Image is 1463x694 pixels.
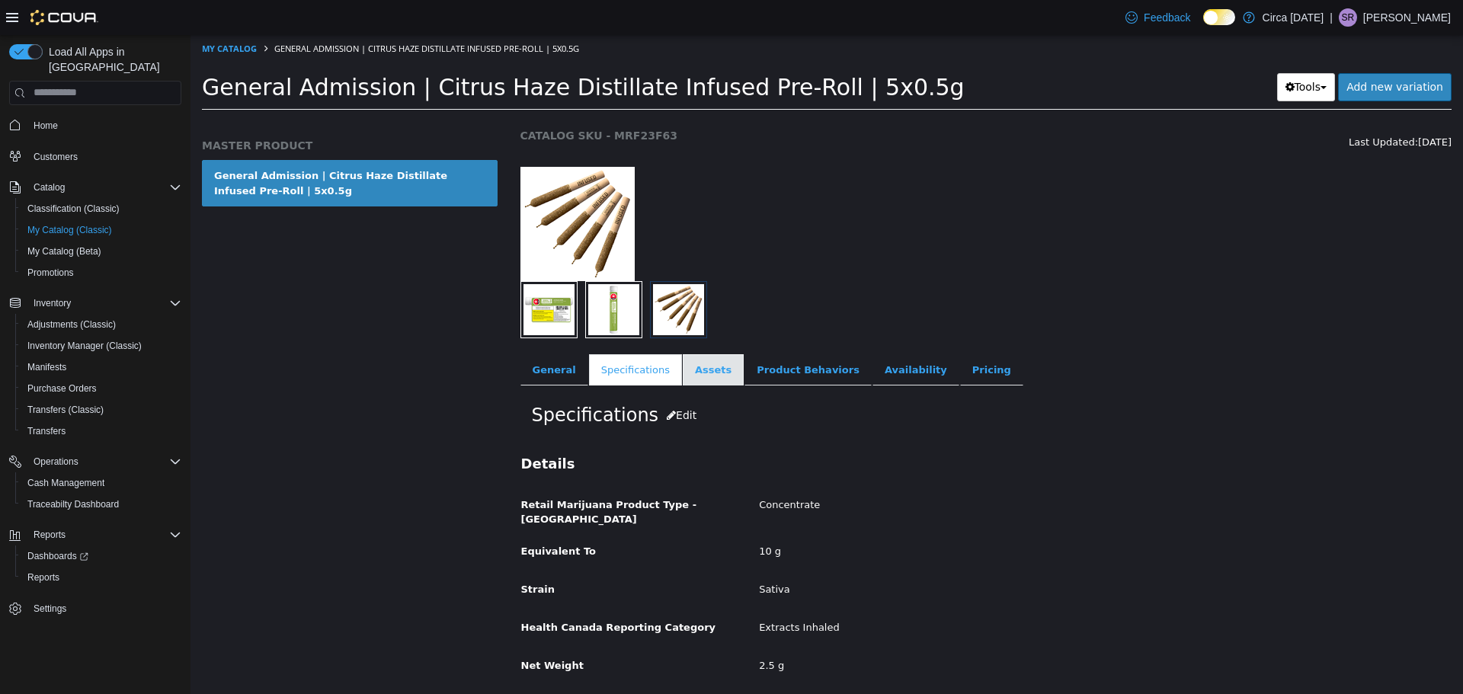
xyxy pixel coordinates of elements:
[1330,8,1333,27] p: |
[21,495,125,513] a: Traceabilty Dashboard
[11,104,307,117] h5: MASTER PRODUCT
[21,474,181,492] span: Cash Management
[21,401,181,419] span: Transfers (Classic)
[21,568,66,587] a: Reports
[21,315,122,334] a: Adjustments (Classic)
[27,498,119,510] span: Traceabilty Dashboard
[21,315,181,334] span: Adjustments (Classic)
[3,597,187,619] button: Settings
[21,264,80,282] a: Promotions
[1263,8,1324,27] p: Circa [DATE]
[27,571,59,584] span: Reports
[1203,25,1204,26] span: Dark Mode
[27,477,104,489] span: Cash Management
[15,241,187,262] button: My Catalog (Beta)
[557,618,1272,644] div: 2.5 g
[15,399,187,421] button: Transfers (Classic)
[21,422,72,440] a: Transfers
[331,587,526,598] span: Health Canada Reporting Category
[21,337,148,355] a: Inventory Manager (Classic)
[27,148,84,166] a: Customers
[3,451,187,472] button: Operations
[21,221,181,239] span: My Catalog (Classic)
[27,600,72,618] a: Settings
[21,242,181,261] span: My Catalog (Beta)
[15,494,187,515] button: Traceabilty Dashboard
[27,245,101,257] span: My Catalog (Beta)
[15,378,187,399] button: Purchase Orders
[554,319,681,351] a: Product Behaviors
[21,200,181,218] span: Classification (Classic)
[43,44,181,75] span: Load All Apps in [GEOGRAPHIC_DATA]
[27,203,120,215] span: Classification (Classic)
[21,358,72,376] a: Manifests
[27,453,85,471] button: Operations
[1119,2,1196,33] a: Feedback
[21,422,181,440] span: Transfers
[341,366,1250,395] h2: Specifications
[34,181,65,193] span: Catalog
[331,510,405,522] span: Equivalent To
[21,337,181,355] span: Inventory Manager (Classic)
[331,420,1261,437] h3: Details
[27,117,64,135] a: Home
[34,120,58,132] span: Home
[27,318,116,331] span: Adjustments (Classic)
[27,294,181,312] span: Inventory
[331,464,507,491] span: Retail Marijuana Product Type - [GEOGRAPHIC_DATA]
[1228,101,1261,113] span: [DATE]
[15,545,187,567] a: Dashboards
[21,547,94,565] a: Dashboards
[1148,38,1261,66] a: Add new variation
[15,357,187,378] button: Manifests
[330,132,444,246] img: 150
[34,151,78,163] span: Customers
[15,314,187,335] button: Adjustments (Classic)
[21,200,126,218] a: Classification (Classic)
[27,526,181,544] span: Reports
[3,524,187,545] button: Reports
[557,504,1272,530] div: 10 g
[15,421,187,442] button: Transfers
[21,358,181,376] span: Manifests
[27,340,142,352] span: Inventory Manager (Classic)
[15,472,187,494] button: Cash Management
[27,267,74,279] span: Promotions
[34,603,66,615] span: Settings
[34,456,78,468] span: Operations
[21,242,107,261] a: My Catalog (Beta)
[15,262,187,283] button: Promotions
[15,335,187,357] button: Inventory Manager (Classic)
[27,453,181,471] span: Operations
[27,382,97,395] span: Purchase Orders
[1158,101,1228,113] span: Last Updated:
[27,526,72,544] button: Reports
[11,125,307,171] a: General Admission | Citrus Haze Distillate Infused Pre-Roll | 5x0.5g
[34,529,66,541] span: Reports
[9,108,181,660] nav: Complex example
[3,293,187,314] button: Inventory
[11,8,66,19] a: My Catalog
[15,219,187,241] button: My Catalog (Classic)
[27,116,181,135] span: Home
[492,319,553,351] a: Assets
[27,294,77,312] button: Inventory
[11,39,774,66] span: General Admission | Citrus Haze Distillate Infused Pre-Roll | 5x0.5g
[27,178,71,197] button: Catalog
[27,599,181,618] span: Settings
[21,221,118,239] a: My Catalog (Classic)
[770,319,833,351] a: Pricing
[27,361,66,373] span: Manifests
[682,319,769,351] a: Availability
[27,404,104,416] span: Transfers (Classic)
[15,198,187,219] button: Classification (Classic)
[557,542,1272,568] div: Sativa
[1363,8,1451,27] p: [PERSON_NAME]
[27,550,88,562] span: Dashboards
[557,580,1272,606] div: Extracts Inhaled
[30,10,98,25] img: Cova
[27,178,181,197] span: Catalog
[330,94,1023,107] h5: CATALOG SKU - MRF23F63
[21,379,181,398] span: Purchase Orders
[27,425,66,437] span: Transfers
